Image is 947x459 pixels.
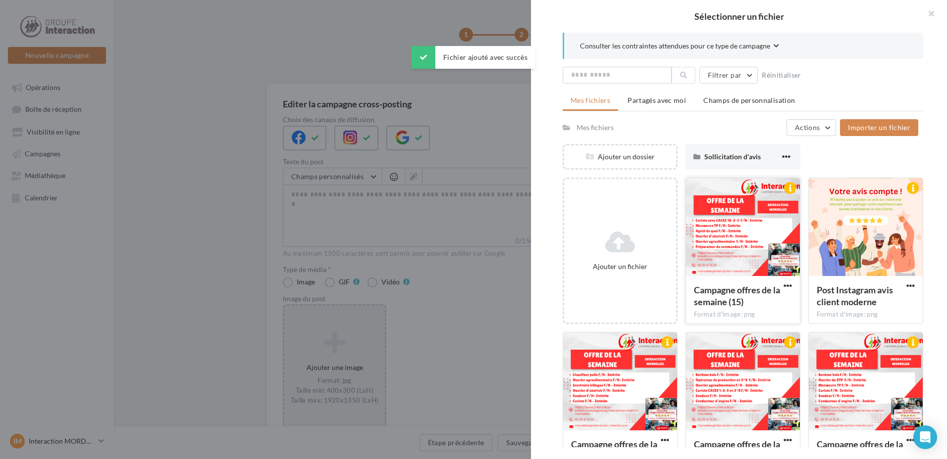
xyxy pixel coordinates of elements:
div: Ajouter un dossier [564,152,676,162]
span: Campagne offres de la semaine (15) [694,284,780,307]
div: Open Intercom Messenger [913,425,937,449]
span: Champs de personnalisation [703,96,795,104]
span: Sollicitation d'avis [704,152,761,161]
span: Post Instagram avis client moderne [817,284,893,307]
span: Mes fichiers [571,96,610,104]
span: Consulter les contraintes attendues pour ce type de campagne [580,41,770,51]
div: Mes fichiers [577,123,614,133]
div: Format d'image: png [694,310,792,319]
span: Actions [795,123,820,132]
button: Consulter les contraintes attendues pour ce type de campagne [580,41,779,53]
div: Format d'image: png [817,310,915,319]
button: Importer un fichier [840,119,918,136]
span: Importer un fichier [848,123,910,132]
div: Fichier ajouté avec succès [412,46,535,69]
button: Filtrer par [699,67,758,84]
button: Actions [787,119,836,136]
h2: Sélectionner un fichier [547,12,931,21]
button: Réinitialiser [758,69,805,81]
span: Partagés avec moi [628,96,686,104]
div: Ajouter un fichier [568,262,672,272]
